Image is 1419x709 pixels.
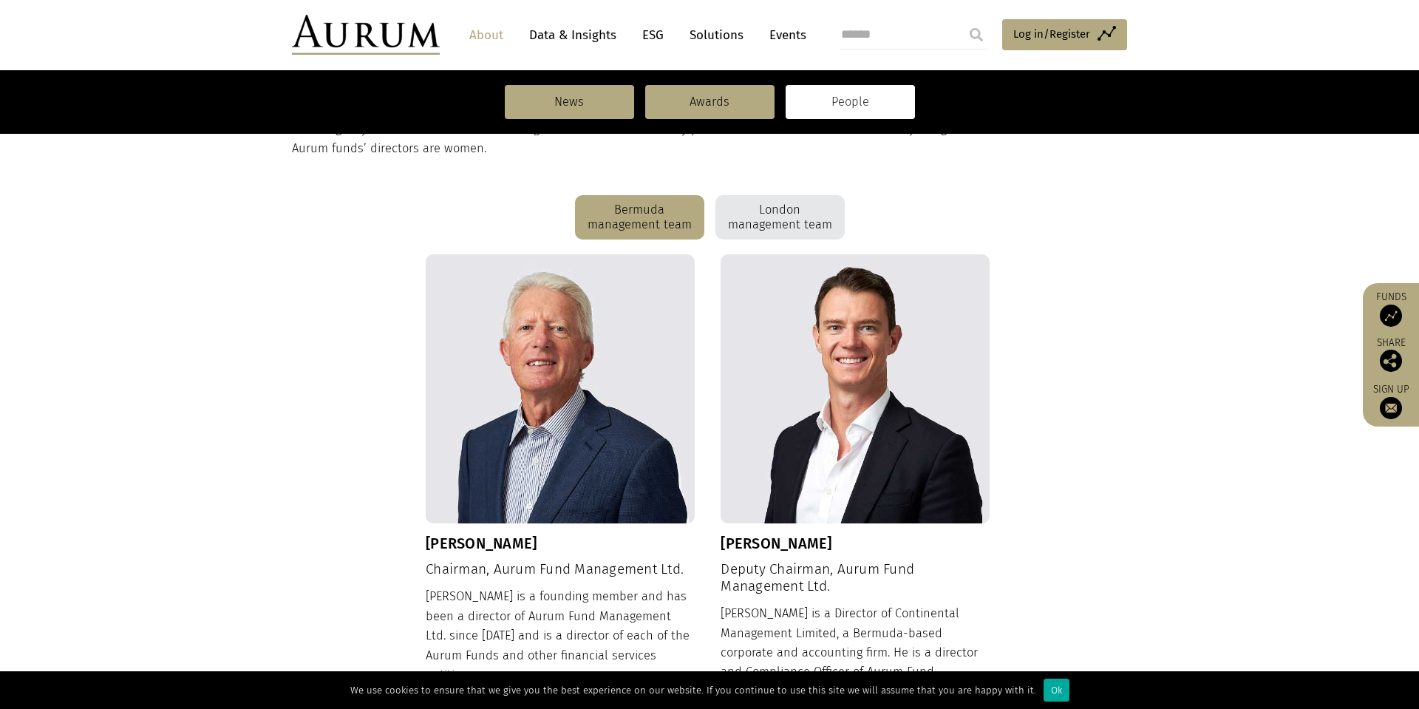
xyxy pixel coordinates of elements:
[1380,350,1402,372] img: Share this post
[762,21,806,49] a: Events
[575,195,704,240] div: Bermuda management team
[1013,25,1090,43] span: Log in/Register
[645,85,775,119] a: Awards
[682,21,751,49] a: Solutions
[1370,383,1412,419] a: Sign up
[426,561,695,578] h4: Chairman, Aurum Fund Management Ltd.
[505,85,634,119] a: News
[426,535,695,552] h3: [PERSON_NAME]
[786,85,915,119] a: People
[292,120,1123,159] p: This longevity and commitment is something that we are tremendously proud of. We value the benefi...
[462,21,511,49] a: About
[1380,397,1402,419] img: Sign up to our newsletter
[522,21,624,49] a: Data & Insights
[715,195,845,240] div: London management team
[1044,679,1069,702] div: Ok
[721,561,990,595] h4: Deputy Chairman, Aurum Fund Management Ltd.
[1380,305,1402,327] img: Access Funds
[292,15,440,55] img: Aurum
[1370,338,1412,372] div: Share
[962,20,991,50] input: Submit
[635,21,671,49] a: ESG
[1002,19,1127,50] a: Log in/Register
[1370,291,1412,327] a: Funds
[721,535,990,552] h3: [PERSON_NAME]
